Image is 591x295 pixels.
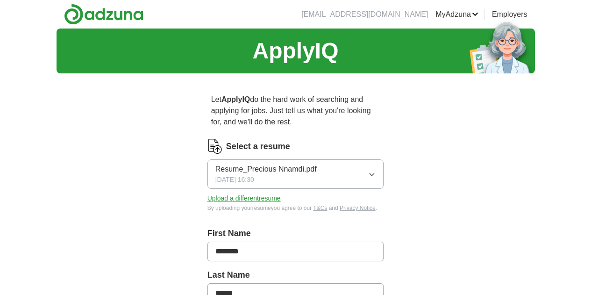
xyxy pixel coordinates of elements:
strong: ApplyIQ [221,95,250,103]
span: [DATE] 16:30 [215,175,254,185]
a: Privacy Notice [340,205,376,211]
img: Adzuna logo [64,4,143,25]
label: Select a resume [226,140,290,153]
button: Upload a differentresume [207,194,281,203]
a: Employers [492,9,527,20]
p: Let do the hard work of searching and applying for jobs. Just tell us what you're looking for, an... [207,90,384,131]
span: Resume_Precious Nnamdi.pdf [215,164,317,175]
div: By uploading your resume you agree to our and . [207,204,384,212]
a: MyAdzuna [435,9,478,20]
label: Last Name [207,269,384,281]
button: Resume_Precious Nnamdi.pdf[DATE] 16:30 [207,159,384,189]
h1: ApplyIQ [252,34,338,68]
img: CV Icon [207,139,222,154]
a: T&Cs [313,205,327,211]
label: First Name [207,227,384,240]
li: [EMAIL_ADDRESS][DOMAIN_NAME] [301,9,428,20]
